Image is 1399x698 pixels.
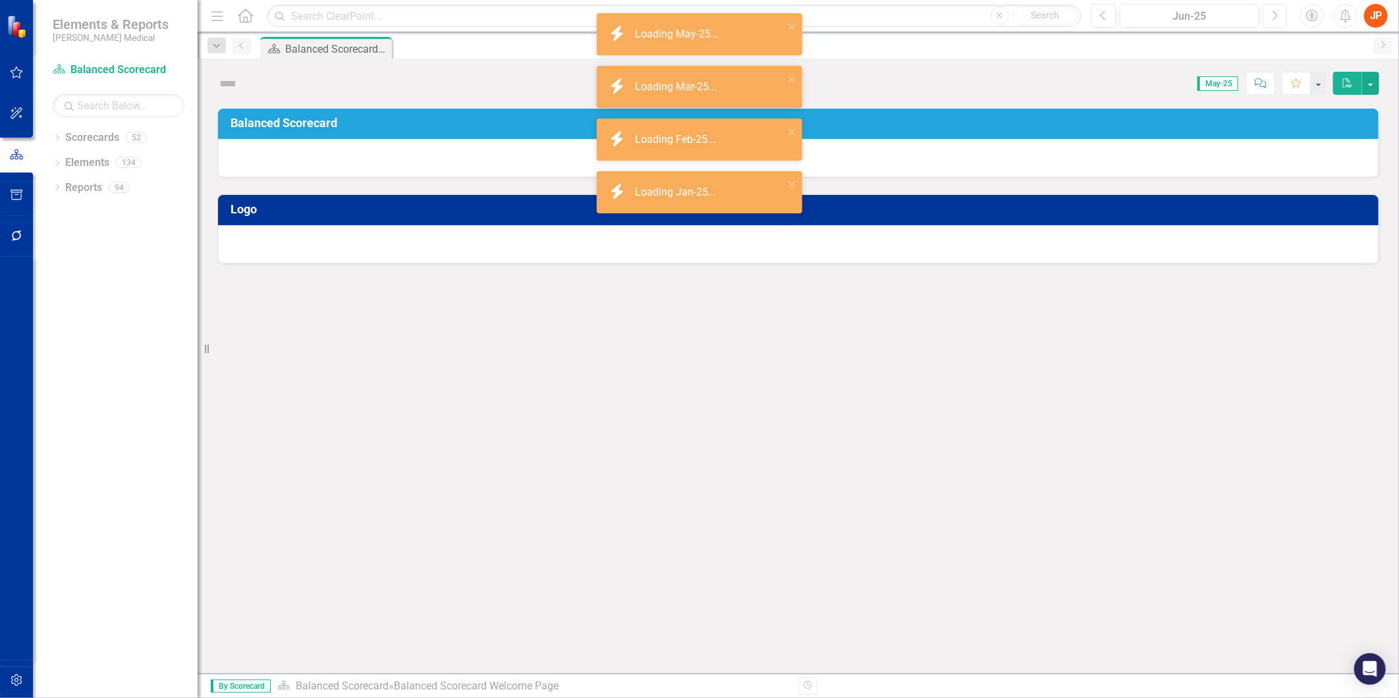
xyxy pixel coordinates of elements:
[53,16,169,32] span: Elements & Reports
[65,180,102,196] a: Reports
[231,117,1371,130] h3: Balanced Scorecard
[296,680,389,692] a: Balanced Scorecard
[635,132,719,148] div: Loading Feb-25...
[1364,4,1388,28] button: JP
[109,182,130,193] div: 94
[53,32,169,43] small: [PERSON_NAME] Medical
[635,185,719,200] div: Loading Jan-25...
[635,80,720,95] div: Loading Mar-25...
[267,5,1082,28] input: Search ClearPoint...
[211,680,271,693] span: By Scorecard
[1120,4,1259,28] button: Jun-25
[788,124,797,139] button: close
[788,18,797,34] button: close
[116,157,142,169] div: 134
[1012,7,1078,25] button: Search
[65,130,119,146] a: Scorecards
[788,176,797,192] button: close
[277,679,788,694] div: »
[1197,76,1238,91] span: May-25
[788,71,797,86] button: close
[53,63,184,78] a: Balanced Scorecard
[126,132,147,144] div: 52
[1031,10,1059,20] span: Search
[635,27,722,42] div: Loading May-25...
[53,94,184,117] input: Search Below...
[1124,9,1255,24] div: Jun-25
[7,14,30,38] img: ClearPoint Strategy
[65,155,109,171] a: Elements
[285,41,389,57] div: Balanced Scorecard Welcome Page
[217,73,238,94] img: Not Defined
[394,680,559,692] div: Balanced Scorecard Welcome Page
[231,203,1371,216] h3: Logo
[1354,653,1386,685] div: Open Intercom Messenger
